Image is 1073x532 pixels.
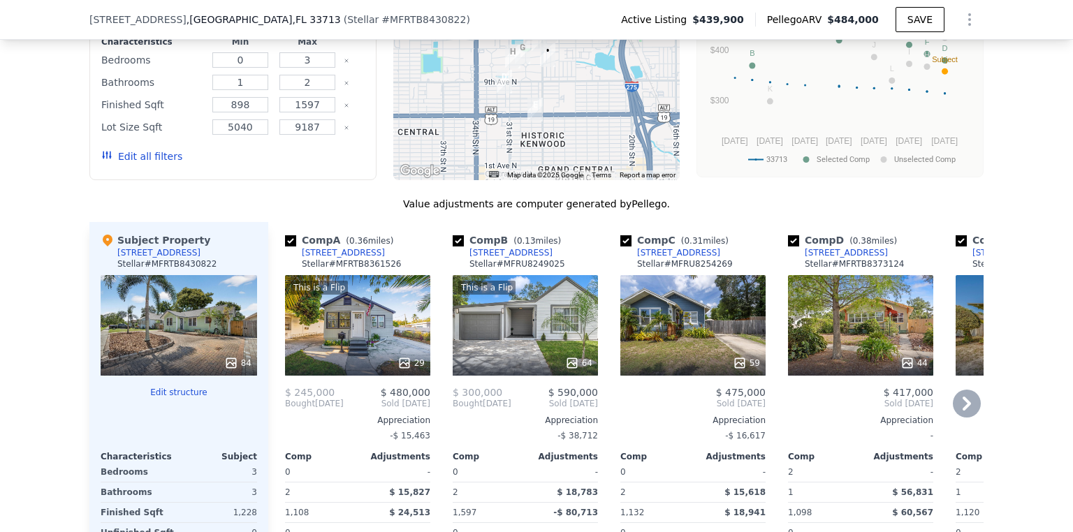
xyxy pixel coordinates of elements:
button: Edit structure [101,387,257,398]
span: 1,132 [620,508,644,517]
div: Comp A [285,233,399,247]
div: This is a Flip [291,281,348,295]
text: [DATE] [791,136,818,146]
div: [STREET_ADDRESS] [637,247,720,258]
div: [STREET_ADDRESS] [469,247,553,258]
div: Min [210,36,271,47]
span: $ 245,000 [285,387,335,398]
div: Appreciation [788,415,933,426]
div: Subject Property [101,233,210,247]
div: Stellar # MFRU8249025 [469,258,565,269]
text: [DATE] [931,136,958,146]
div: 1,228 [182,503,257,522]
text: [DATE] [861,136,887,146]
div: Comp C [620,233,734,247]
span: $ 60,567 [892,508,933,517]
text: D [942,44,948,52]
div: Stellar # MFRTB8373124 [805,258,904,269]
span: -$ 15,463 [390,431,430,441]
div: - [788,426,933,445]
div: Adjustments [358,451,430,462]
text: Unselected Comp [894,155,956,164]
span: $ 590,000 [548,387,598,398]
span: 1,597 [453,508,476,517]
span: Bought [285,398,315,409]
text: L [890,64,894,73]
div: - [863,462,933,482]
div: Comp [620,451,693,462]
span: $ 480,000 [381,387,430,398]
span: Sold [DATE] [788,398,933,409]
span: , FL 33713 [292,14,340,25]
div: - [360,462,430,482]
div: - [528,462,598,482]
span: , [GEOGRAPHIC_DATA] [187,13,341,27]
div: 1 [788,482,858,502]
img: Google [397,162,443,180]
text: H [924,50,930,59]
text: $300 [710,96,729,105]
div: Comp [285,451,358,462]
span: 0 [453,467,458,477]
text: B [750,49,754,57]
button: Show Options [956,6,984,34]
a: [STREET_ADDRESS] [453,247,553,258]
div: Bathrooms [101,482,176,502]
div: 1034 27th St N [540,43,555,67]
text: F [925,38,930,46]
div: 64 [565,356,592,370]
span: $484,000 [827,14,879,25]
div: 84 [224,356,251,370]
span: $ 18,941 [724,508,766,517]
text: [DATE] [722,136,748,146]
text: Selected Comp [817,155,870,164]
div: 44 [900,356,928,370]
text: 33713 [766,155,787,164]
button: Clear [344,80,349,86]
div: [DATE] [453,398,511,409]
div: 2 [453,482,523,502]
span: 0.13 [517,236,536,246]
div: Appreciation [285,415,430,426]
a: Report a map error [620,171,676,179]
div: Comp [956,451,1028,462]
span: 0.38 [853,236,872,246]
div: Subject [179,451,257,462]
text: K [768,84,773,93]
div: 2810 13th Ave N [532,28,547,52]
div: 3 [182,482,257,502]
span: $ 15,827 [389,487,430,497]
div: - [696,462,766,482]
span: $ 475,000 [716,387,766,398]
div: Stellar # MFRTB8375874 [972,258,1072,269]
text: J [873,40,877,49]
span: 2 [788,467,794,477]
div: Appreciation [453,415,598,426]
div: 1106 29th St N [515,40,530,64]
span: 1,120 [956,508,979,517]
div: This is a Flip [458,281,516,295]
span: Sold [DATE] [620,398,766,409]
span: 1,108 [285,508,309,517]
div: Characteristics [101,36,204,47]
div: Comp [788,451,861,462]
span: ( miles) [340,236,399,246]
text: [DATE] [757,136,783,146]
div: Value adjustments are computer generated by Pellego . [89,197,984,211]
span: Active Listing [621,13,692,27]
div: Finished Sqft [101,503,176,522]
span: $ 15,618 [724,487,766,497]
span: ( miles) [508,236,567,246]
div: ( ) [344,13,470,27]
span: [STREET_ADDRESS] [89,13,187,27]
span: 1,098 [788,508,812,517]
button: SAVE [896,7,944,32]
div: 2 [620,482,690,502]
div: Lot Size Sqft [101,117,204,137]
span: -$ 38,712 [557,431,598,441]
span: Stellar [347,14,379,25]
span: 0.36 [349,236,368,246]
button: Clear [344,103,349,108]
span: Pellego ARV [767,13,828,27]
span: # MFRTB8430822 [381,14,466,25]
